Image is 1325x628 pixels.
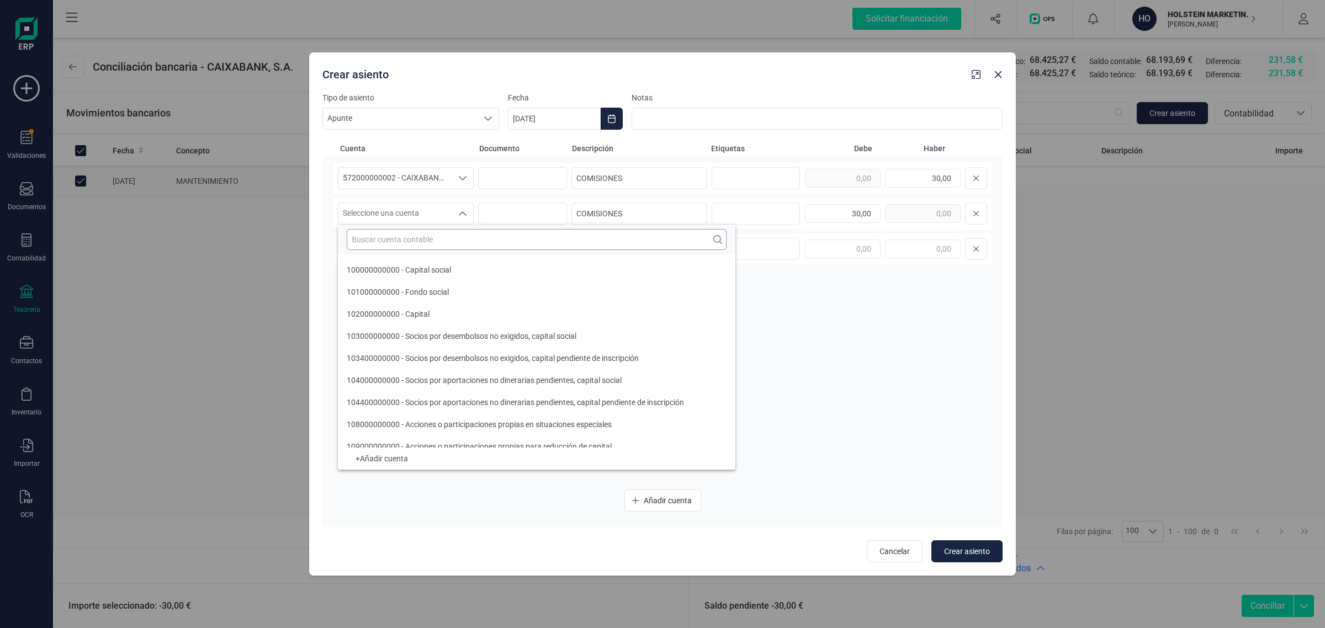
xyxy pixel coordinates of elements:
[338,413,735,435] li: 108000000000 - Acciones o participaciones propias en situaciones especiales
[340,143,475,154] span: Cuenta
[931,540,1003,562] button: Crear asiento
[338,435,735,457] li: 109000000000 - Acciones o participaciones propias para reducción de capital
[323,108,478,129] span: Apunte
[989,66,1007,83] button: Close
[805,240,881,258] input: 0,00
[338,168,452,189] span: 572000000002 - CAIXABANK ****1462
[347,354,639,363] span: 103400000000 - Socios por desembolsos no exigidos, capital pendiente de inscripción
[347,456,727,461] div: + Añadir cuenta
[338,347,735,369] li: 103400000000 - Socios por desembolsos no exigidos, capital pendiente de inscripción
[347,442,612,451] span: 109000000000 - Acciones o participaciones propias para reducción de capital
[879,546,910,557] span: Cancelar
[572,143,707,154] span: Descripción
[601,108,623,130] button: Choose Date
[632,92,1003,103] label: Notas
[885,240,961,258] input: 0,00
[805,204,881,223] input: 0,00
[338,325,735,347] li: 103000000000 - Socios por desembolsos no exigidos, capital social
[338,369,735,391] li: 104000000000 - Socios por aportaciones no dinerarias pendientes, capital social
[644,495,692,506] span: Añadir cuenta
[944,546,990,557] span: Crear asiento
[347,288,449,296] span: 101000000000 - Fondo social
[318,62,967,82] div: Crear asiento
[322,92,499,103] label: Tipo de asiento
[885,169,961,188] input: 0,00
[347,229,727,250] input: Buscar cuenta contable
[347,310,430,318] span: 102000000000 - Capital
[804,143,872,154] span: Debe
[877,143,945,154] span: Haber
[347,265,451,274] span: 100000000000 - Capital social
[338,281,735,303] li: 101000000000 - Fondo social
[338,203,452,224] span: Seleccione una cuenta
[452,203,473,224] div: Seleccione una cuenta
[347,398,684,407] span: 104400000000 - Socios por aportaciones no dinerarias pendientes, capital pendiente de inscripción
[347,332,576,340] span: 103000000000 - Socios por desembolsos no exigidos, capital social
[452,168,473,189] div: Seleccione una cuenta
[338,303,735,325] li: 102000000000 - Capital
[624,489,701,512] button: Añadir cuenta
[867,540,923,562] button: Cancelar
[347,420,612,429] span: 108000000000 - Acciones o participaciones propias en situaciones especiales
[885,204,961,223] input: 0,00
[508,92,623,103] label: Fecha
[347,376,622,385] span: 104000000000 - Socios por aportaciones no dinerarias pendientes, capital social
[338,391,735,413] li: 104400000000 - Socios por aportaciones no dinerarias pendientes, capital pendiente de inscripción
[805,169,881,188] input: 0,00
[479,143,568,154] span: Documento
[338,259,735,281] li: 100000000000 - Capital social
[711,143,799,154] span: Etiquetas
